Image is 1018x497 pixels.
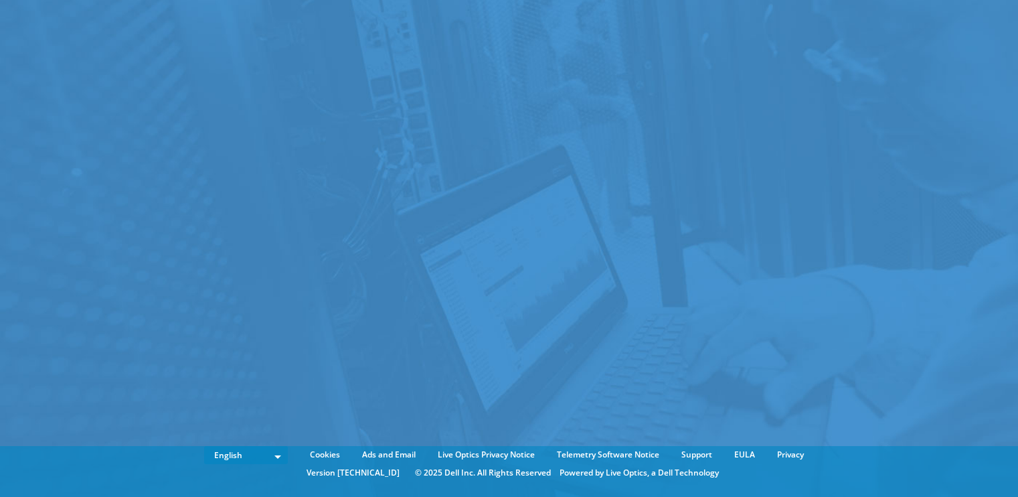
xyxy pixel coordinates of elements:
[300,447,350,462] a: Cookies
[767,447,814,462] a: Privacy
[724,447,765,462] a: EULA
[560,466,719,480] li: Powered by Live Optics, a Dell Technology
[408,466,558,480] li: © 2025 Dell Inc. All Rights Reserved
[300,466,406,480] li: Version [TECHNICAL_ID]
[671,447,722,462] a: Support
[428,447,545,462] a: Live Optics Privacy Notice
[547,447,669,462] a: Telemetry Software Notice
[352,447,426,462] a: Ads and Email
